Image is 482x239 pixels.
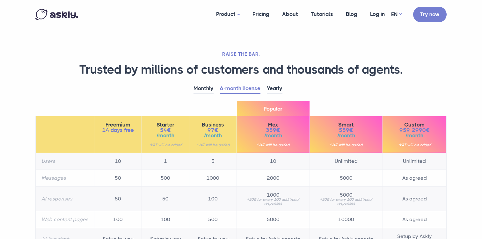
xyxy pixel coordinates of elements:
[316,143,377,147] small: *VAT will be added
[195,143,231,147] small: *VAT will be added
[243,143,304,147] small: *VAT will be added
[243,198,304,205] small: +50€ for every 100 additional responses
[142,211,189,228] td: 100
[142,153,189,170] td: 1
[36,170,94,186] th: Messages
[243,122,304,127] span: Flex
[189,153,237,170] td: 5
[195,122,231,127] span: Business
[237,153,310,170] td: 10
[276,2,304,26] a: About
[148,143,183,147] small: *VAT will be added
[94,186,142,211] td: 50
[383,153,446,170] td: Unlimited
[383,170,446,186] td: As agreed
[389,122,441,127] span: Custom
[194,84,214,94] a: Monthly
[195,127,231,133] span: 97€
[94,211,142,228] td: 100
[316,122,377,127] span: Smart
[148,122,183,127] span: Starter
[237,170,310,186] td: 2000
[189,170,237,186] td: 1000
[391,10,402,19] a: EN
[94,170,142,186] td: 50
[220,84,260,94] a: 6-month license
[195,133,231,138] span: /month
[35,9,78,20] img: Askly
[237,101,310,116] span: Popular
[389,133,441,138] span: /month
[189,211,237,228] td: 500
[148,127,183,133] span: 54€
[304,2,340,26] a: Tutorials
[243,127,304,133] span: 359€
[413,7,447,22] a: Try now
[389,196,441,201] span: As agreed
[389,143,441,147] small: *VAT will be added
[243,192,304,198] span: 1000
[310,153,383,170] td: Unlimited
[310,170,383,186] td: 5000
[246,2,276,26] a: Pricing
[100,127,136,133] span: 14 days free
[389,217,441,222] span: As agreed
[148,133,183,138] span: /month
[243,133,304,138] span: /month
[267,84,282,94] a: Yearly
[142,186,189,211] td: 50
[94,153,142,170] td: 10
[316,133,377,138] span: /month
[316,198,377,205] small: +50€ for every 100 additional responses
[142,170,189,186] td: 500
[237,211,310,228] td: 5000
[310,211,383,228] td: 10000
[36,153,94,170] th: Users
[316,192,377,198] span: 5000
[36,211,94,228] th: Web content pages
[35,62,447,77] h1: Trusted by millions of customers and thousands of agents.
[316,127,377,133] span: 559€
[210,2,246,27] a: Product
[35,51,447,57] h2: RAISE THE BAR.
[36,186,94,211] th: AI responses
[364,2,391,26] a: Log in
[100,122,136,127] span: Freemium
[340,2,364,26] a: Blog
[189,186,237,211] td: 100
[389,127,441,133] span: 959-2990€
